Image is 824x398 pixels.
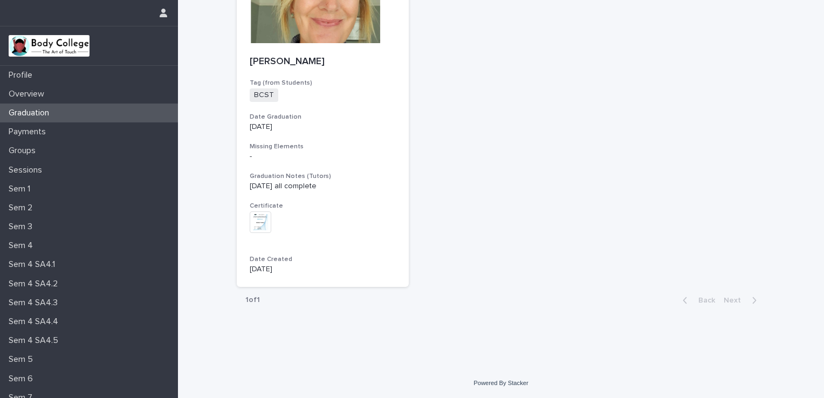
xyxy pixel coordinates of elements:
[4,70,41,80] p: Profile
[4,298,66,308] p: Sem 4 SA4.3
[250,113,396,121] h3: Date Graduation
[250,56,396,68] p: [PERSON_NAME]
[4,108,58,118] p: Graduation
[250,88,278,102] span: BCST
[250,152,396,161] p: -
[250,79,396,87] h3: Tag (from Students)
[4,222,41,232] p: Sem 3
[250,182,396,191] div: [DATE] all complete
[250,265,396,274] p: [DATE]
[4,165,51,175] p: Sessions
[250,202,396,210] h3: Certificate
[4,184,39,194] p: Sem 1
[4,354,42,365] p: Sem 5
[237,287,269,313] p: 1 of 1
[4,146,44,156] p: Groups
[4,374,42,384] p: Sem 6
[719,296,765,305] button: Next
[4,279,66,289] p: Sem 4 SA4.2
[250,255,396,264] h3: Date Created
[250,142,396,151] h3: Missing Elements
[250,172,396,181] h3: Graduation Notes (Tutors)
[4,241,42,251] p: Sem 4
[4,335,67,346] p: Sem 4 SA4.5
[692,297,715,304] span: Back
[9,35,90,57] img: xvtzy2PTuGgGH0xbwGb2
[4,203,41,213] p: Sem 2
[4,259,64,270] p: Sem 4 SA4.1
[674,296,719,305] button: Back
[4,89,53,99] p: Overview
[4,127,54,137] p: Payments
[724,297,747,304] span: Next
[250,122,396,132] p: [DATE]
[4,317,67,327] p: Sem 4 SA4.4
[473,380,528,386] a: Powered By Stacker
